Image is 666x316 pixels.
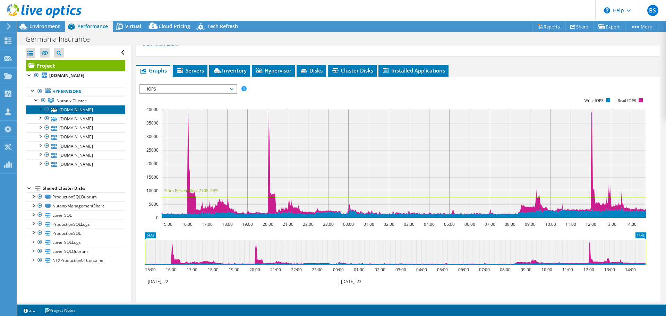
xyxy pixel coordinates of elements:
[333,267,344,273] text: 00:00
[444,221,455,227] text: 05:00
[213,67,247,74] span: Inventory
[532,21,565,32] a: Reports
[593,21,625,32] a: Export
[283,221,293,227] text: 21:00
[584,98,604,103] text: Write IOPS
[270,267,281,273] text: 21:00
[485,221,495,227] text: 07:00
[343,221,354,227] text: 00:00
[291,267,302,273] text: 22:00
[521,267,531,273] text: 09:00
[562,267,573,273] text: 11:00
[40,306,80,315] a: Project Notes
[626,221,637,227] text: 14:00
[182,221,193,227] text: 16:00
[26,256,125,265] a: NTXProduction01Container
[19,306,40,315] a: 2
[545,221,556,227] text: 10:00
[303,221,314,227] text: 22:00
[382,67,445,74] span: Installed Applications
[26,247,125,256] a: LowerSQLQuorum
[479,267,490,273] text: 07:00
[143,42,183,48] a: More Information
[404,221,415,227] text: 03:00
[541,267,552,273] text: 10:00
[145,267,156,273] text: 15:00
[229,267,239,273] text: 19:00
[125,23,141,29] span: Virtual
[176,67,204,74] span: Servers
[202,221,213,227] text: 17:00
[625,267,636,273] text: 14:00
[604,267,615,273] text: 13:00
[505,221,515,227] text: 08:00
[312,267,323,273] text: 23:00
[26,211,125,220] a: LowerSQL
[500,267,511,273] text: 08:00
[586,221,596,227] text: 12:00
[26,123,125,133] a: [DOMAIN_NAME]
[26,105,125,114] a: [DOMAIN_NAME]
[26,142,125,151] a: [DOMAIN_NAME]
[162,221,172,227] text: 15:00
[26,220,125,229] a: ProductionSQLLogs
[146,161,159,166] text: 20000
[323,221,334,227] text: 23:00
[249,267,260,273] text: 20:00
[437,267,448,273] text: 05:00
[26,229,125,238] a: ProductionSQL
[146,147,159,153] text: 25000
[29,23,60,29] span: Environment
[165,188,219,194] text: 95th Percentile = 7708 IOPS
[146,106,159,112] text: 40000
[300,67,323,74] span: Disks
[458,267,469,273] text: 06:00
[565,221,576,227] text: 11:00
[208,267,219,273] text: 18:00
[23,35,101,43] h1: Germania Insurance
[149,201,159,207] text: 5000
[242,221,253,227] text: 19:00
[146,134,159,139] text: 30000
[263,221,273,227] text: 20:00
[416,267,427,273] text: 04:00
[207,23,238,29] span: Tech Refresh
[49,72,84,78] b: [DOMAIN_NAME]
[57,98,86,104] span: Nutanix Cluster
[618,98,637,103] text: Read IOPS
[424,221,435,227] text: 04:00
[222,221,233,227] text: 18:00
[464,221,475,227] text: 06:00
[384,221,394,227] text: 02:00
[26,114,125,123] a: [DOMAIN_NAME]
[156,215,159,221] text: 0
[255,67,291,74] span: Hypervisor
[146,120,159,126] text: 35000
[139,67,167,74] span: Graphs
[146,174,159,180] text: 15000
[146,188,159,194] text: 10000
[159,23,190,29] span: Cloud Pricing
[625,21,657,32] a: More
[364,221,374,227] text: 01:00
[375,267,385,273] text: 02:00
[565,21,594,32] a: Share
[395,267,406,273] text: 03:00
[26,202,125,211] a: NutanixManagementShare
[77,23,108,29] span: Performance
[583,267,594,273] text: 12:00
[43,184,125,193] div: Shared Cluster Disks
[26,60,125,71] a: Project
[525,221,536,227] text: 09:00
[187,267,197,273] text: 17:00
[606,221,616,227] text: 13:00
[26,160,125,169] a: [DOMAIN_NAME]
[26,87,125,96] a: Hypervisors
[331,67,373,74] span: Cluster Disks
[26,193,125,202] a: ProductionSQLQuorum
[26,151,125,160] a: [DOMAIN_NAME]
[604,7,610,14] svg: \n
[26,71,125,80] a: [DOMAIN_NAME]
[354,267,365,273] text: 01:00
[26,238,125,247] a: LowerSQLLogs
